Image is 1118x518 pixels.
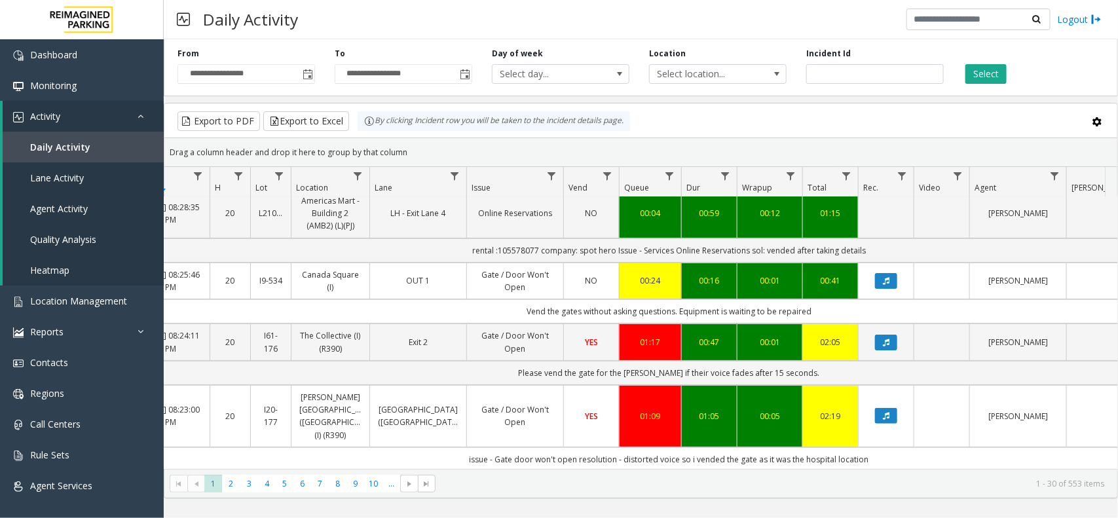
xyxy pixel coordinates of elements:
[624,182,649,193] span: Queue
[276,475,293,492] span: Page 5
[3,132,164,162] a: Daily Activity
[30,387,64,399] span: Regions
[572,336,611,348] a: YES
[1046,167,1064,185] a: Agent Filter Menu
[299,391,362,441] a: [PERSON_NAME][GEOGRAPHIC_DATA] ([GEOGRAPHIC_DATA]) (I) (R390)
[443,478,1104,489] kendo-pager-info: 1 - 30 of 553 items
[30,48,77,61] span: Dashboard
[299,268,362,293] a: Canada Square (I)
[661,167,679,185] a: Queue Filter Menu
[457,65,472,83] span: Toggle popup
[690,274,729,287] a: 00:16
[158,183,169,193] span: Sortable
[218,410,242,422] a: 20
[140,268,202,293] a: [DATE] 08:25:46 PM
[422,479,432,489] span: Go to the last page
[382,475,400,492] span: Page 11
[690,410,729,422] a: 01:05
[30,325,64,338] span: Reports
[30,141,90,153] span: Daily Activity
[177,48,199,60] label: From
[329,475,346,492] span: Page 8
[13,112,24,122] img: 'icon'
[13,420,24,430] img: 'icon'
[30,479,92,492] span: Agent Services
[30,202,88,215] span: Agent Activity
[586,275,598,286] span: NO
[811,410,850,422] div: 02:19
[838,167,855,185] a: Total Filter Menu
[965,64,1007,84] button: Select
[745,274,794,287] a: 00:01
[378,403,458,428] a: [GEOGRAPHIC_DATA] ([GEOGRAPHIC_DATA])
[978,207,1058,219] a: [PERSON_NAME]
[811,336,850,348] a: 02:05
[690,336,729,348] a: 00:47
[13,81,24,92] img: 'icon'
[196,3,305,35] h3: Daily Activity
[472,182,491,193] span: Issue
[270,167,288,185] a: Lot Filter Menu
[378,274,458,287] a: OUT 1
[586,208,598,219] span: NO
[13,481,24,492] img: 'icon'
[572,207,611,219] a: NO
[346,475,364,492] span: Page 9
[255,182,267,193] span: Lot
[811,274,850,287] a: 00:41
[808,182,827,193] span: Total
[572,410,611,422] a: YES
[811,207,850,219] a: 01:15
[358,111,630,131] div: By clicking Incident row you will be taken to the incident details page.
[13,50,24,61] img: 'icon'
[204,475,222,492] span: Page 1
[215,182,221,193] span: H
[300,65,314,83] span: Toggle popup
[543,167,561,185] a: Issue Filter Menu
[218,274,242,287] a: 20
[627,336,673,348] a: 01:17
[177,3,190,35] img: pageIcon
[690,207,729,219] a: 00:59
[568,182,587,193] span: Vend
[3,255,164,286] a: Heatmap
[189,167,207,185] a: Date Filter Menu
[627,207,673,219] a: 00:04
[30,79,77,92] span: Monitoring
[949,167,967,185] a: Video Filter Menu
[975,182,996,193] span: Agent
[745,410,794,422] a: 00:05
[627,274,673,287] a: 00:24
[627,410,673,422] a: 01:09
[259,207,283,219] a: L21036801
[365,475,382,492] span: Page 10
[335,48,345,60] label: To
[650,65,758,83] span: Select location...
[293,475,311,492] span: Page 6
[13,358,24,369] img: 'icon'
[140,329,202,354] a: [DATE] 08:24:11 PM
[3,101,164,132] a: Activity
[30,449,69,461] span: Rule Sets
[299,194,362,232] a: Americas Mart - Building 2 (AMB2) (L)(PJ)
[13,389,24,399] img: 'icon'
[13,451,24,461] img: 'icon'
[686,182,700,193] span: Dur
[493,65,601,83] span: Select day...
[585,337,598,348] span: YES
[745,207,794,219] a: 00:12
[30,110,60,122] span: Activity
[299,329,362,354] a: The Collective (I) (R390)
[475,207,555,219] a: Online Reservations
[13,327,24,338] img: 'icon'
[978,410,1058,422] a: [PERSON_NAME]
